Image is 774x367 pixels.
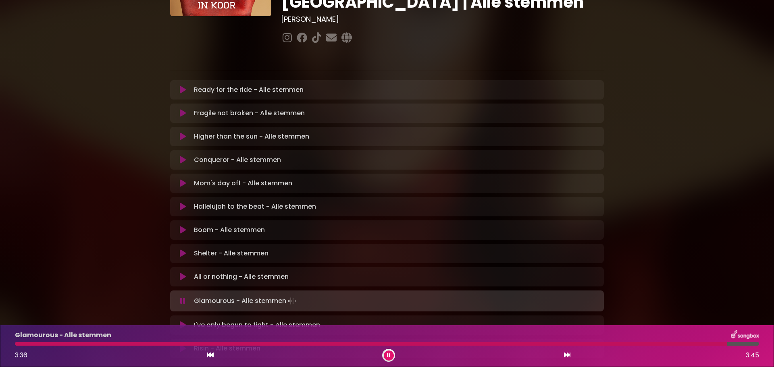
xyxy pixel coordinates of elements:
[194,249,268,258] p: Shelter - Alle stemmen
[194,85,304,95] p: Ready for the ride - Alle stemmen
[281,15,604,24] h3: [PERSON_NAME]
[194,202,316,211] p: Hallelujah to the beat - Alle stemmen
[194,108,305,118] p: Fragile not broken - Alle stemmen
[15,350,27,360] span: 3:36
[194,295,298,307] p: Glamourous - Alle stemmen
[194,225,265,235] p: Boom - Alle stemmen
[15,330,111,340] p: Glamourous - Alle stemmen
[731,330,759,340] img: songbox-logo-white.png
[746,350,759,360] span: 3:45
[194,272,289,282] p: All or nothing - Alle stemmen
[286,295,298,307] img: waveform4.gif
[194,178,292,188] p: Mom's day off - Alle stemmen
[194,320,320,330] p: I've only begun to fight - Alle stemmen
[194,155,281,165] p: Conqueror - Alle stemmen
[194,132,309,141] p: Higher than the sun - Alle stemmen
